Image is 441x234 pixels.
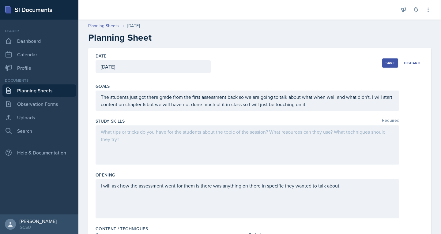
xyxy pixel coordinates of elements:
[88,23,119,29] a: Planning Sheets
[96,172,115,178] label: Opening
[2,98,76,110] a: Observation Forms
[2,111,76,124] a: Uploads
[96,226,148,232] label: Content / Techniques
[404,61,420,65] div: Discard
[127,23,140,29] div: [DATE]
[2,147,76,159] div: Help & Documentation
[20,224,57,230] div: GCSU
[101,182,394,189] p: I will ask how the assessment went for them is there was anything on there in specific they wante...
[101,93,394,108] p: The students just got there grade from the first assessment back so we are going to talk about wh...
[382,58,398,68] button: Save
[401,58,424,68] button: Discard
[382,118,399,124] span: Required
[96,83,110,89] label: Goals
[2,125,76,137] a: Search
[2,84,76,97] a: Planning Sheets
[2,78,76,83] div: Documents
[2,28,76,34] div: Leader
[2,48,76,61] a: Calendar
[20,218,57,224] div: [PERSON_NAME]
[96,53,106,59] label: Date
[2,62,76,74] a: Profile
[386,61,395,65] div: Save
[88,32,431,43] h2: Planning Sheet
[96,118,125,124] label: Study Skills
[2,35,76,47] a: Dashboard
